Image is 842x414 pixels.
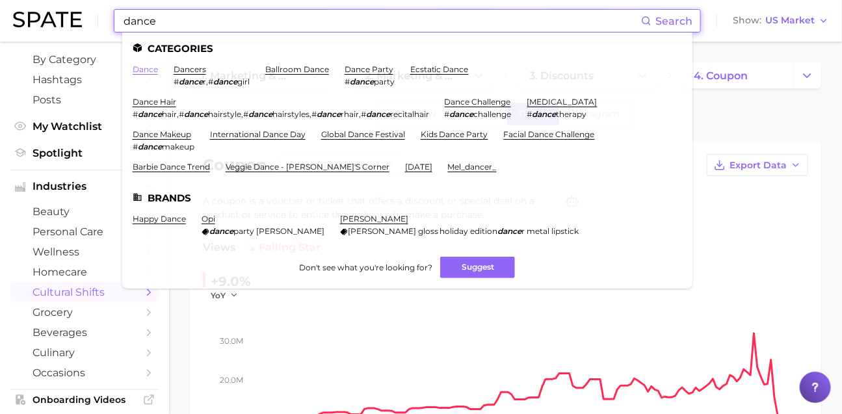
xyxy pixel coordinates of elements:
em: dance [179,77,203,86]
span: # [133,142,138,151]
a: grocery [10,302,159,322]
a: ecstatic dance [410,64,469,74]
span: hair [162,109,177,119]
span: party [PERSON_NAME] [233,226,324,236]
div: , , , , [133,109,429,119]
span: r [203,77,206,86]
span: # [345,77,350,86]
a: by Category [10,49,159,70]
a: 4. coupon [683,62,793,88]
a: global dance festival [321,129,405,139]
a: mel_dancer_ [448,162,497,172]
a: opi [202,214,215,224]
span: homecare [33,266,137,278]
span: Show [733,17,761,24]
a: veggie dance - [PERSON_NAME]'s corner [226,162,389,172]
a: dance [133,64,158,74]
span: YoY [211,290,226,301]
em: dance [317,109,341,119]
em: dance [533,109,557,119]
span: therapy [557,109,587,119]
span: Hashtags [33,73,137,86]
tspan: 20.0m [220,375,243,385]
span: challenge [474,109,512,119]
span: # [133,109,138,119]
a: happy dance [133,214,186,224]
button: Change Category [793,62,821,88]
a: dance makeup [133,129,191,139]
a: Hashtags [10,70,159,90]
a: wellness [10,242,159,262]
a: dance challenge [445,97,511,107]
em: dance [450,109,474,119]
a: culinary [10,343,159,363]
button: Suggest [440,257,515,278]
span: # [208,77,213,86]
span: recitalhair [390,109,429,119]
span: Industries [33,181,137,192]
a: occasions [10,363,159,383]
span: occasions [33,367,137,379]
span: My Watchlist [33,120,137,133]
input: Search here for a brand, industry, or ingredient [122,10,641,32]
div: , [174,77,250,86]
span: makeup [162,142,194,151]
span: beauty [33,205,137,218]
span: girl [237,77,250,86]
span: # [361,109,366,119]
a: [PERSON_NAME] [340,214,408,224]
span: wellness [33,246,137,258]
a: personal care [10,222,159,242]
span: # [527,109,533,119]
li: Categories [133,43,682,54]
span: culinary [33,346,137,359]
em: dance [138,109,162,119]
a: kids dance party [421,129,488,139]
em: dance [350,77,374,86]
a: Posts [10,90,159,110]
span: # [179,109,184,119]
span: Search [655,15,692,27]
span: Posts [33,94,137,106]
span: 4. coupon [694,70,748,82]
a: [DATE] [405,162,432,172]
span: US Market [765,17,815,24]
a: dance hair [133,97,176,107]
em: dance [213,77,237,86]
a: ballroom dance [265,64,329,74]
a: facial dance challenge [504,129,595,139]
span: beverages [33,326,137,339]
span: personal care [33,226,137,238]
em: dance [366,109,390,119]
button: Industries [10,177,159,196]
a: beverages [10,322,159,343]
a: beauty [10,201,159,222]
em: dance [138,142,162,151]
span: party [374,77,395,86]
span: [PERSON_NAME] gloss holiday edition [348,226,498,236]
button: ShowUS Market [730,12,832,29]
span: # [174,77,179,86]
span: hairstyles [272,109,309,119]
a: homecare [10,262,159,282]
img: SPATE [13,12,82,27]
em: dance [498,226,522,236]
a: [MEDICAL_DATA] [527,97,598,107]
em: dance [248,109,272,119]
a: dancers [174,64,206,74]
span: # [243,109,248,119]
span: by Category [33,53,137,66]
a: Spotlight [10,143,159,163]
a: international dance day [210,129,306,139]
span: r metal lipstick [522,226,579,236]
tspan: 30.0m [220,336,243,346]
span: Spotlight [33,147,137,159]
span: Export Data [730,160,787,171]
span: Onboarding Videos [33,394,137,406]
span: cultural shifts [33,286,137,298]
a: dance party [345,64,393,74]
span: grocery [33,306,137,318]
li: Brands [133,192,682,203]
button: Export Data [707,154,808,176]
em: dance [184,109,208,119]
